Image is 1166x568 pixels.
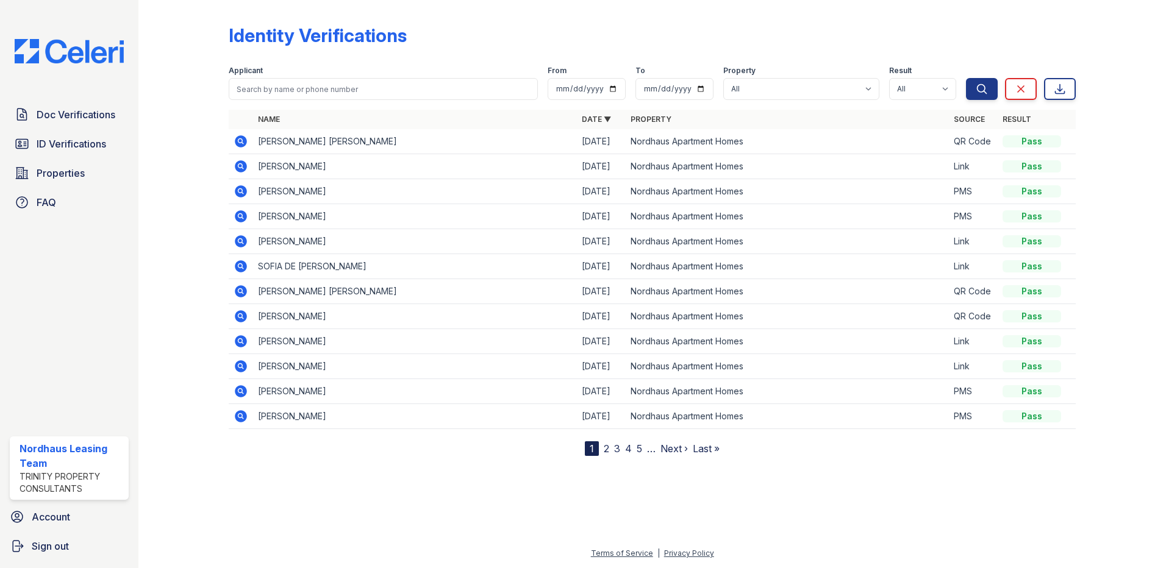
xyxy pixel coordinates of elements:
[614,442,620,455] a: 3
[693,442,720,455] a: Last »
[577,304,626,329] td: [DATE]
[10,132,129,156] a: ID Verifications
[5,39,134,63] img: CE_Logo_Blue-a8612792a0a2168367f1c8372b55b34899dd931a85d93a1a3d3e32e68fde9ad4.png
[577,379,626,404] td: [DATE]
[949,279,998,304] td: QR Code
[626,279,950,304] td: Nordhaus Apartment Homes
[1003,160,1061,172] div: Pass
[949,229,998,254] td: Link
[577,179,626,204] td: [DATE]
[625,442,632,455] a: 4
[577,329,626,354] td: [DATE]
[253,204,577,229] td: [PERSON_NAME]
[635,66,645,76] label: To
[253,154,577,179] td: [PERSON_NAME]
[253,179,577,204] td: [PERSON_NAME]
[258,115,280,124] a: Name
[253,229,577,254] td: [PERSON_NAME]
[949,154,998,179] td: Link
[626,304,950,329] td: Nordhaus Apartment Homes
[1003,335,1061,347] div: Pass
[577,204,626,229] td: [DATE]
[1003,285,1061,297] div: Pass
[32,539,69,553] span: Sign out
[626,154,950,179] td: Nordhaus Apartment Homes
[548,66,567,76] label: From
[577,129,626,154] td: [DATE]
[253,329,577,354] td: [PERSON_NAME]
[582,115,611,124] a: Date ▼
[949,204,998,229] td: PMS
[1003,260,1061,272] div: Pass
[637,442,642,455] a: 5
[949,254,998,279] td: Link
[1003,185,1061,197] div: Pass
[626,354,950,379] td: Nordhaus Apartment Homes
[20,441,124,470] div: Nordhaus Leasing Team
[626,254,950,279] td: Nordhaus Apartment Homes
[229,78,538,100] input: Search by name or phone number
[577,254,626,279] td: [DATE]
[577,354,626,379] td: [DATE]
[1003,410,1061,422] div: Pass
[626,379,950,404] td: Nordhaus Apartment Homes
[577,404,626,429] td: [DATE]
[10,161,129,185] a: Properties
[585,441,599,456] div: 1
[577,154,626,179] td: [DATE]
[631,115,671,124] a: Property
[229,66,263,76] label: Applicant
[657,548,660,558] div: |
[253,404,577,429] td: [PERSON_NAME]
[949,329,998,354] td: Link
[10,190,129,215] a: FAQ
[32,509,70,524] span: Account
[626,229,950,254] td: Nordhaus Apartment Homes
[253,304,577,329] td: [PERSON_NAME]
[949,379,998,404] td: PMS
[253,279,577,304] td: [PERSON_NAME] [PERSON_NAME]
[1003,310,1061,322] div: Pass
[949,304,998,329] td: QR Code
[1003,385,1061,397] div: Pass
[37,195,56,210] span: FAQ
[37,137,106,151] span: ID Verifications
[889,66,912,76] label: Result
[664,548,714,558] a: Privacy Policy
[626,404,950,429] td: Nordhaus Apartment Homes
[37,107,115,122] span: Doc Verifications
[1003,235,1061,247] div: Pass
[660,442,688,455] a: Next ›
[20,470,124,495] div: Trinity Property Consultants
[626,204,950,229] td: Nordhaus Apartment Homes
[1003,210,1061,222] div: Pass
[1003,115,1031,124] a: Result
[577,229,626,254] td: [DATE]
[647,441,656,456] span: …
[604,442,609,455] a: 2
[253,129,577,154] td: [PERSON_NAME] [PERSON_NAME]
[949,404,998,429] td: PMS
[626,129,950,154] td: Nordhaus Apartment Homes
[5,505,134,529] a: Account
[10,102,129,127] a: Doc Verifications
[949,179,998,204] td: PMS
[949,354,998,379] td: Link
[253,254,577,279] td: SOFIA DE [PERSON_NAME]
[626,179,950,204] td: Nordhaus Apartment Homes
[1003,135,1061,147] div: Pass
[229,24,407,46] div: Identity Verifications
[1003,360,1061,372] div: Pass
[949,129,998,154] td: QR Code
[577,279,626,304] td: [DATE]
[626,329,950,354] td: Nordhaus Apartment Homes
[591,548,653,558] a: Terms of Service
[5,534,134,558] a: Sign out
[954,115,985,124] a: Source
[723,66,756,76] label: Property
[37,166,85,180] span: Properties
[253,354,577,379] td: [PERSON_NAME]
[253,379,577,404] td: [PERSON_NAME]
